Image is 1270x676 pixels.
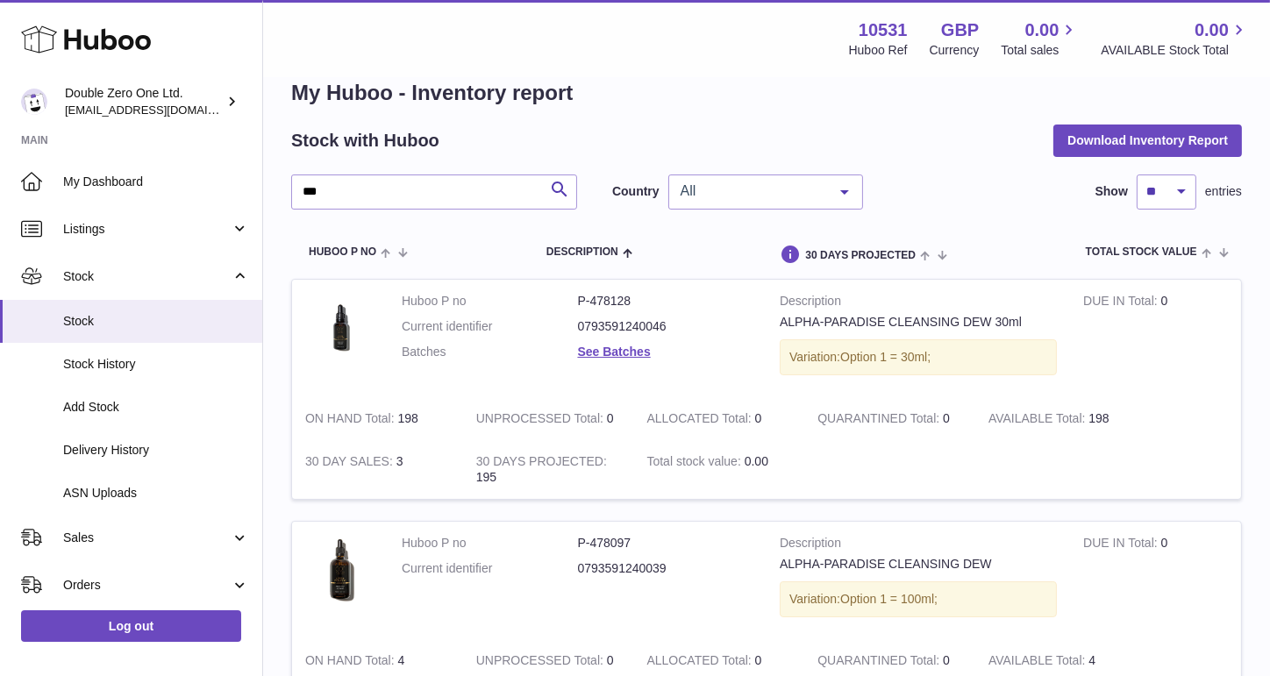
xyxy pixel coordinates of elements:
span: ASN Uploads [63,485,249,502]
dt: Current identifier [402,318,578,335]
dd: 0793591240046 [578,318,754,335]
span: Total sales [1001,42,1079,59]
img: product image [305,535,375,605]
strong: Description [780,293,1057,314]
span: Orders [63,577,231,594]
td: 0 [634,397,805,440]
div: Double Zero One Ltd. [65,85,223,118]
span: [EMAIL_ADDRESS][DOMAIN_NAME] [65,103,258,117]
div: Variation: [780,581,1057,617]
strong: Description [780,535,1057,556]
td: 0 [1070,522,1241,639]
span: All [676,182,827,200]
strong: ON HAND Total [305,411,398,430]
strong: 10531 [859,18,908,42]
div: Currency [930,42,980,59]
strong: QUARANTINED Total [817,653,943,672]
span: 0.00 [1195,18,1229,42]
dt: Huboo P no [402,293,578,310]
span: Stock [63,313,249,330]
strong: ALLOCATED Total [647,653,755,672]
span: Stock [63,268,231,285]
strong: QUARANTINED Total [817,411,943,430]
span: Stock History [63,356,249,373]
a: 0.00 Total sales [1001,18,1079,59]
dd: 0793591240039 [578,560,754,577]
span: Option 1 = 30ml; [840,350,931,364]
img: hello@001skincare.com [21,89,47,115]
strong: GBP [941,18,979,42]
span: Option 1 = 100ml; [840,592,938,606]
h1: My Huboo - Inventory report [291,79,1242,107]
a: Log out [21,610,241,642]
strong: 30 DAY SALES [305,454,396,473]
div: Variation: [780,339,1057,375]
span: entries [1205,183,1242,200]
span: Delivery History [63,442,249,459]
td: 0 [1070,280,1241,397]
td: 195 [463,440,634,500]
strong: UNPROCESSED Total [476,411,607,430]
a: 0.00 AVAILABLE Stock Total [1101,18,1249,59]
span: AVAILABLE Stock Total [1101,42,1249,59]
span: 0 [943,411,950,425]
span: 0.00 [1025,18,1060,42]
div: ALPHA-PARADISE CLEANSING DEW 30ml [780,314,1057,331]
span: 0.00 [745,454,768,468]
span: Description [546,246,618,258]
h2: Stock with Huboo [291,129,439,153]
strong: Total stock value [647,454,745,473]
span: 30 DAYS PROJECTED [805,250,916,261]
dt: Batches [402,344,578,360]
div: Huboo Ref [849,42,908,59]
span: 0 [943,653,950,667]
dd: P-478128 [578,293,754,310]
strong: AVAILABLE Total [988,411,1088,430]
span: Sales [63,530,231,546]
span: Huboo P no [309,246,376,258]
div: ALPHA-PARADISE CLEANSING DEW [780,556,1057,573]
td: 198 [292,397,463,440]
img: product image [305,293,375,363]
span: Add Stock [63,399,249,416]
td: 3 [292,440,463,500]
span: My Dashboard [63,174,249,190]
td: 198 [975,397,1146,440]
strong: ALLOCATED Total [647,411,755,430]
span: Total stock value [1086,246,1197,258]
strong: ON HAND Total [305,653,398,672]
dt: Current identifier [402,560,578,577]
strong: UNPROCESSED Total [476,653,607,672]
label: Country [612,183,660,200]
label: Show [1095,183,1128,200]
strong: 30 DAYS PROJECTED [476,454,607,473]
strong: DUE IN Total [1083,536,1160,554]
span: Listings [63,221,231,238]
strong: DUE IN Total [1083,294,1160,312]
button: Download Inventory Report [1053,125,1242,156]
dd: P-478097 [578,535,754,551]
a: See Batches [578,345,651,359]
strong: AVAILABLE Total [988,653,1088,672]
td: 0 [463,397,634,440]
dt: Huboo P no [402,535,578,551]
